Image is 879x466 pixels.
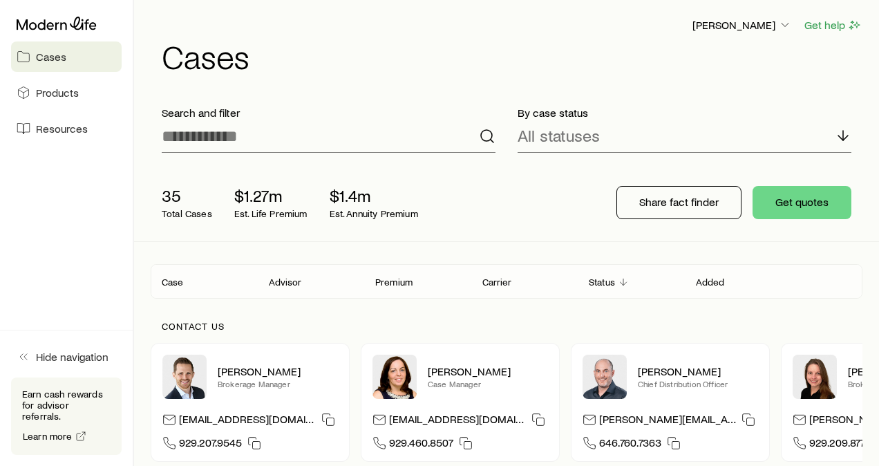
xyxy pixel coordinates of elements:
a: Resources [11,113,122,144]
span: Products [36,86,79,100]
p: Case [162,277,184,288]
span: Resources [36,122,88,136]
img: Dan Pierson [583,355,627,399]
span: 646.760.7363 [599,436,661,454]
p: [PERSON_NAME][EMAIL_ADDRESS][DOMAIN_NAME] [599,412,736,431]
p: All statuses [518,126,600,145]
p: Case Manager [428,378,548,389]
p: 35 [162,186,212,205]
p: Earn cash rewards for advisor referrals. [22,389,111,422]
button: Hide navigation [11,342,122,372]
p: Chief Distribution Officer [638,378,758,389]
p: Added [696,277,725,288]
a: Cases [11,41,122,72]
p: Premium [375,277,413,288]
p: Est. Annuity Premium [330,208,418,219]
p: $1.27m [234,186,308,205]
p: [PERSON_NAME] [428,364,548,378]
span: 929.209.8778 [809,436,871,454]
p: Brokerage Manager [218,378,338,389]
button: Share fact finder [616,186,741,219]
p: $1.4m [330,186,418,205]
p: Status [589,277,615,288]
div: Client cases [151,264,862,299]
img: Nick Weiler [162,355,207,399]
img: Ellen Wall [793,355,837,399]
button: [PERSON_NAME] [692,17,793,34]
p: [PERSON_NAME] [638,364,758,378]
button: Get quotes [753,186,851,219]
p: Share fact finder [639,195,719,209]
p: Advisor [269,277,302,288]
span: 929.460.8507 [389,436,453,454]
p: [PERSON_NAME] [218,364,338,378]
p: Carrier [482,277,512,288]
p: Total Cases [162,208,212,219]
p: [PERSON_NAME] [692,18,792,32]
img: Heather McKee [372,355,417,399]
p: [EMAIL_ADDRESS][DOMAIN_NAME] [389,412,526,431]
p: [EMAIL_ADDRESS][DOMAIN_NAME] [179,412,316,431]
span: Learn more [23,431,73,441]
p: Est. Life Premium [234,208,308,219]
div: Earn cash rewards for advisor referrals.Learn more [11,378,122,455]
p: Contact us [162,321,851,332]
span: Hide navigation [36,350,108,364]
h1: Cases [162,39,862,73]
p: Search and filter [162,106,495,120]
a: Products [11,77,122,108]
span: 929.207.9545 [179,436,242,454]
p: By case status [518,106,851,120]
span: Cases [36,50,66,64]
button: Get help [804,17,862,33]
